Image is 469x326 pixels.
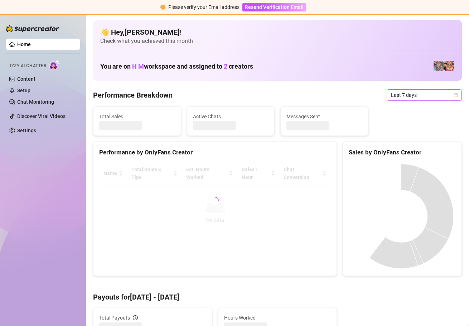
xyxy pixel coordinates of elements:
[93,292,462,302] h4: Payouts for [DATE] - [DATE]
[349,148,456,157] div: Sales by OnlyFans Creator
[160,5,165,10] span: exclamation-circle
[17,76,35,82] a: Content
[17,128,36,133] a: Settings
[286,113,362,120] span: Messages Sent
[6,25,59,32] img: logo-BBDzfeDw.svg
[391,90,458,100] span: Last 7 days
[224,63,227,70] span: 2
[444,61,454,71] img: pennylondon
[133,315,138,320] span: info-circle
[100,37,455,45] span: Check what you achieved this month
[100,63,253,70] h1: You are on workspace and assigned to creators
[245,4,304,10] span: Resend Verification Email
[210,196,219,205] span: loading
[93,90,173,100] h4: Performance Breakdown
[132,63,144,70] span: H M
[193,113,269,120] span: Active Chats
[454,93,458,97] span: calendar
[99,148,331,157] div: Performance by OnlyFans Creator
[99,113,175,120] span: Total Sales
[99,314,130,322] span: Total Payouts
[17,41,31,47] a: Home
[17,99,54,105] a: Chat Monitoring
[224,314,331,322] span: Hours Worked
[10,63,46,69] span: Izzy AI Chatter
[100,27,455,37] h4: 👋 Hey, [PERSON_NAME] !
[17,113,66,119] a: Discover Viral Videos
[168,3,240,11] div: Please verify your Email address
[242,3,306,11] button: Resend Verification Email
[49,60,60,70] img: AI Chatter
[17,88,30,93] a: Setup
[434,61,444,71] img: pennylondonvip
